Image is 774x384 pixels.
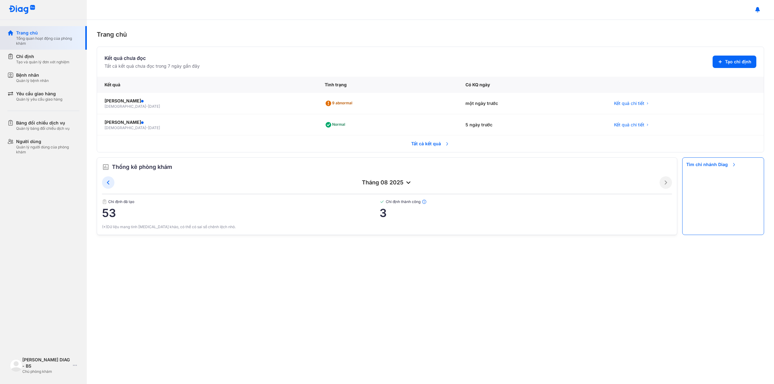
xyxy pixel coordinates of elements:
div: Có KQ ngày [458,77,607,93]
div: Quản lý người dùng của phòng khám [16,145,79,155]
span: Thống kê phòng khám [112,163,172,171]
img: logo [9,5,35,15]
div: [PERSON_NAME] DIAG - BS [22,357,70,369]
div: Yêu cầu giao hàng [16,91,62,97]
img: logo [10,359,22,372]
span: [DEMOGRAPHIC_DATA] [105,104,146,109]
span: Kết quả chi tiết [614,122,644,128]
div: [PERSON_NAME] [105,119,310,125]
div: 9 abnormal [325,98,355,108]
div: Tạo và quản lý đơn xét nghiệm [16,60,69,65]
img: checked-green.01cc79e0.svg [380,199,385,204]
img: document.50c4cfd0.svg [102,199,107,204]
span: [DATE] [148,125,160,130]
span: Chỉ định thành công [380,199,672,204]
div: Tất cả kết quả chưa đọc trong 7 ngày gần đây [105,63,200,69]
span: [DEMOGRAPHIC_DATA] [105,125,146,130]
span: 53 [102,207,380,219]
div: (*)Dữ liệu mang tính [MEDICAL_DATA] khảo, có thể có sai số chênh lệch nhỏ. [102,224,672,230]
div: Trang chủ [16,30,79,36]
div: Chủ phòng khám [22,369,70,374]
div: Tình trạng [317,77,458,93]
span: Kết quả chi tiết [614,100,644,106]
span: Tất cả kết quả [407,137,453,151]
div: 5 ngày trước [458,114,607,136]
div: Bảng đối chiếu dịch vụ [16,120,69,126]
span: - [146,104,148,109]
div: Quản lý bảng đối chiếu dịch vụ [16,126,69,131]
span: - [146,125,148,130]
div: Kết quả [97,77,317,93]
div: Trang chủ [97,30,764,39]
div: Kết quả chưa đọc [105,54,200,62]
div: [PERSON_NAME] [105,98,310,104]
div: Người dùng [16,138,79,145]
div: một ngày trước [458,93,607,114]
div: Quản lý bệnh nhân [16,78,49,83]
span: Tạo chỉ định [725,59,751,65]
img: info.7e716105.svg [422,199,427,204]
span: Chỉ định đã tạo [102,199,380,204]
span: 3 [380,207,672,219]
div: Bệnh nhân [16,72,49,78]
div: Tổng quan hoạt động của phòng khám [16,36,79,46]
div: tháng 08 2025 [114,179,660,186]
img: order.5a6da16c.svg [102,163,109,171]
button: Tạo chỉ định [713,56,756,68]
div: Quản lý yêu cầu giao hàng [16,97,62,102]
div: Normal [325,120,348,130]
div: Chỉ định [16,53,69,60]
span: [DATE] [148,104,160,109]
span: Tìm chi nhánh Diag [683,158,740,171]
